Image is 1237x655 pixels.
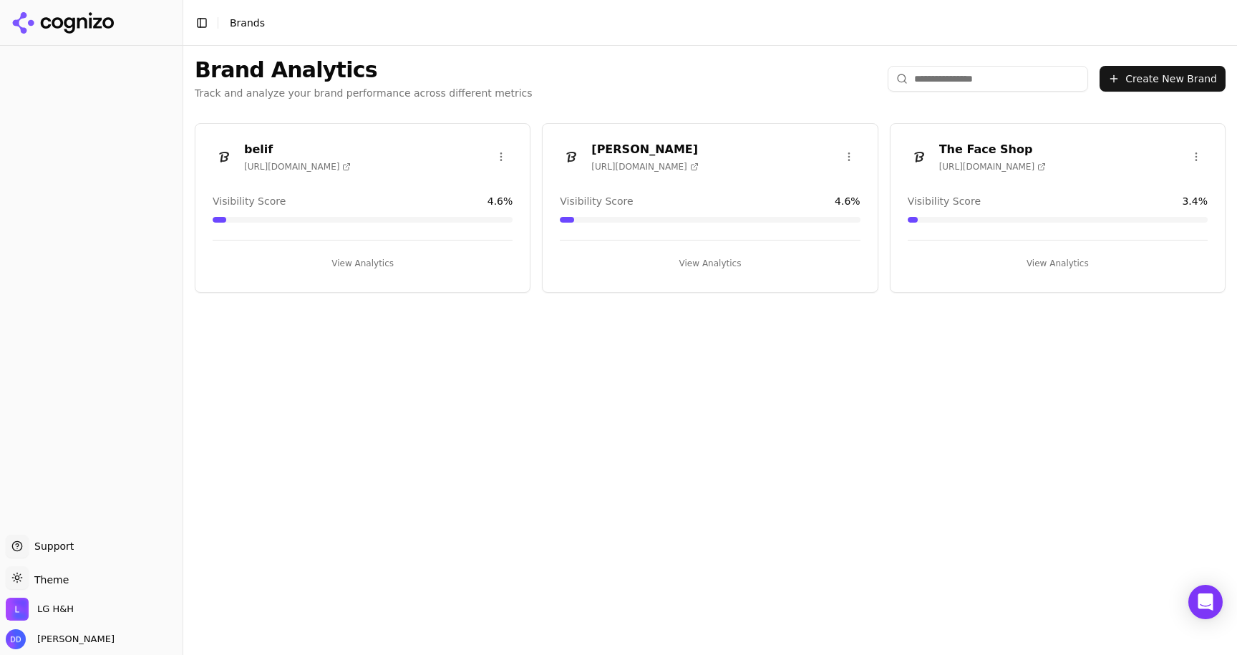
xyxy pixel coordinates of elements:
img: belif [213,145,236,168]
button: Open user button [6,629,115,649]
span: Support [29,539,74,553]
h3: The Face Shop [939,141,1046,158]
img: Dr. Groot [560,145,583,168]
button: Open organization switcher [6,598,74,621]
button: View Analytics [213,252,513,275]
span: Visibility Score [213,194,286,208]
span: [PERSON_NAME] [31,633,115,646]
span: Brands [230,17,265,29]
h3: belif [244,141,351,158]
span: Visibility Score [560,194,633,208]
span: 4.6 % [487,194,513,208]
h3: [PERSON_NAME] [591,141,698,158]
span: 4.6 % [835,194,860,208]
span: Theme [29,574,69,586]
button: Create New Brand [1100,66,1226,92]
span: LG H&H [37,603,74,616]
button: View Analytics [908,252,1208,275]
span: [URL][DOMAIN_NAME] [244,161,351,173]
span: 3.4 % [1182,194,1208,208]
p: Track and analyze your brand performance across different metrics [195,86,533,100]
span: [URL][DOMAIN_NAME] [939,161,1046,173]
button: View Analytics [560,252,860,275]
nav: breadcrumb [230,16,265,30]
img: LG H&H [6,598,29,621]
div: Open Intercom Messenger [1188,585,1223,619]
h1: Brand Analytics [195,57,533,83]
img: Dmitry Dobrenko [6,629,26,649]
span: Visibility Score [908,194,981,208]
span: [URL][DOMAIN_NAME] [591,161,698,173]
img: The Face Shop [908,145,931,168]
